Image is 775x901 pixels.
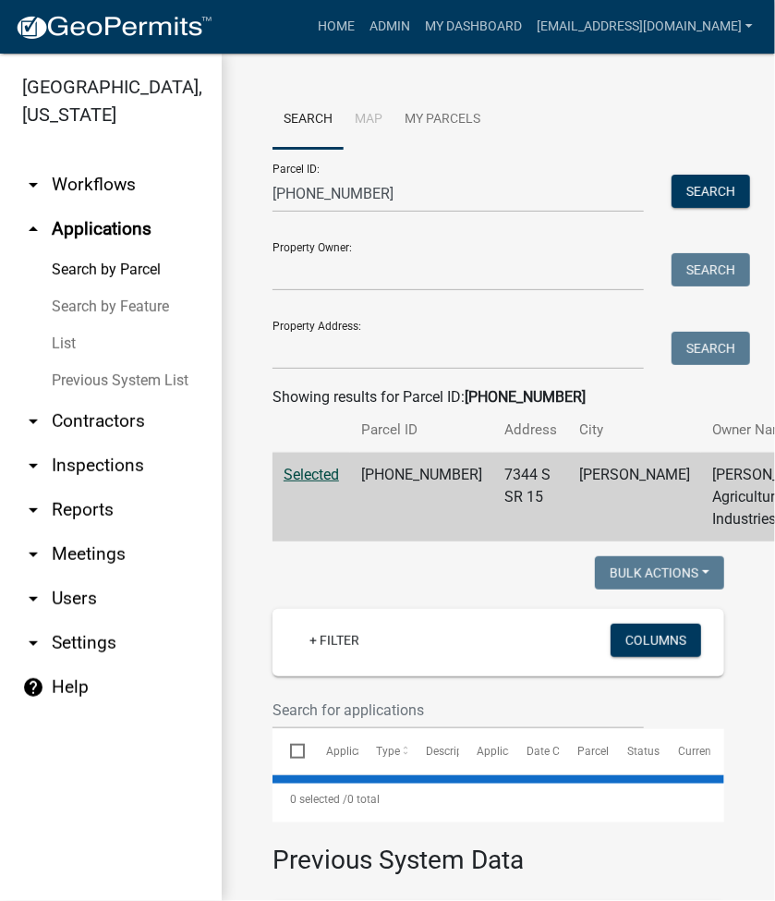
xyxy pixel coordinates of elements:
[295,624,374,657] a: + Filter
[611,624,701,657] button: Columns
[394,91,491,150] a: My Parcels
[362,9,418,44] a: Admin
[627,745,660,758] span: Status
[527,745,591,758] span: Date Created
[678,745,755,758] span: Current Activity
[376,745,400,758] span: Type
[426,745,482,758] span: Description
[22,410,44,432] i: arrow_drop_down
[272,91,344,150] a: Search
[22,455,44,477] i: arrow_drop_down
[660,729,710,773] datatable-header-cell: Current Activity
[672,332,750,365] button: Search
[560,729,610,773] datatable-header-cell: Parcel ID
[272,691,644,729] input: Search for applications
[568,408,701,452] th: City
[459,729,509,773] datatable-header-cell: Applicant
[610,729,660,773] datatable-header-cell: Status
[672,175,750,208] button: Search
[509,729,559,773] datatable-header-cell: Date Created
[350,408,493,452] th: Parcel ID
[22,676,44,699] i: help
[22,588,44,610] i: arrow_drop_down
[22,174,44,196] i: arrow_drop_down
[22,499,44,521] i: arrow_drop_down
[595,556,724,590] button: Bulk Actions
[22,632,44,654] i: arrow_drop_down
[310,9,362,44] a: Home
[577,745,622,758] span: Parcel ID
[350,453,493,542] td: [PHONE_NUMBER]
[672,253,750,286] button: Search
[284,466,339,483] a: Selected
[358,729,408,773] datatable-header-cell: Type
[408,729,458,773] datatable-header-cell: Description
[477,745,525,758] span: Applicant
[418,9,529,44] a: My Dashboard
[465,388,586,406] strong: [PHONE_NUMBER]
[493,453,568,542] td: 7344 S SR 15
[22,543,44,566] i: arrow_drop_down
[272,386,724,408] div: Showing results for Parcel ID:
[326,745,427,758] span: Application Number
[568,453,701,542] td: [PERSON_NAME]
[308,729,357,773] datatable-header-cell: Application Number
[272,776,724,822] div: 0 total
[272,822,724,880] h3: Previous System Data
[22,218,44,240] i: arrow_drop_up
[290,793,347,806] span: 0 selected /
[272,729,308,773] datatable-header-cell: Select
[529,9,760,44] a: [EMAIL_ADDRESS][DOMAIN_NAME]
[493,408,568,452] th: Address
